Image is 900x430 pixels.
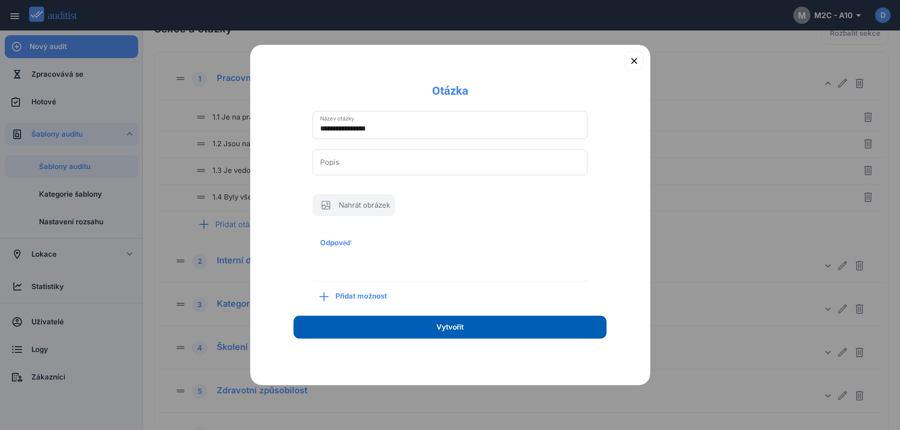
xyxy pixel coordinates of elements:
button: Přidat možnost [313,285,394,308]
div: Otázka [425,76,476,99]
button: Vytvořit [293,316,607,339]
textarea: Popis [320,155,580,170]
h2: Odpověď [313,228,588,258]
span: Vytvořit [436,322,464,333]
span: Nahrát obrázek [339,200,390,214]
span: Přidat možnost [335,291,394,302]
